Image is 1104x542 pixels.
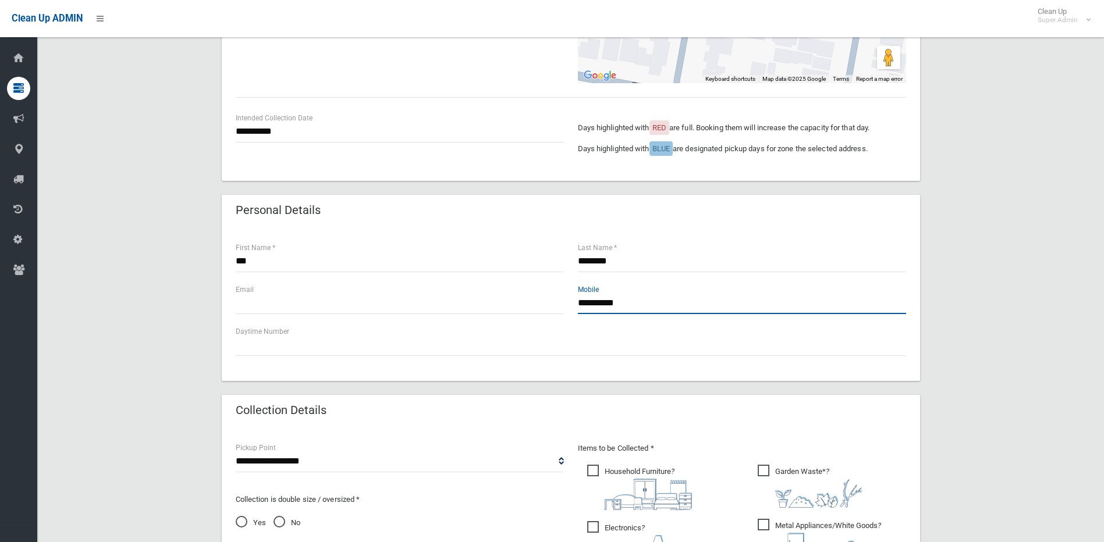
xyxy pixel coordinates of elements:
[833,76,849,82] a: Terms (opens in new tab)
[762,76,826,82] span: Map data ©2025 Google
[1032,7,1089,24] span: Clean Up
[578,142,906,156] p: Days highlighted with are designated pickup days for zone the selected address.
[581,68,619,83] a: Open this area in Google Maps (opens a new window)
[758,465,862,508] span: Garden Waste*
[877,46,900,69] button: Drag Pegman onto the map to open Street View
[856,76,903,82] a: Report a map error
[775,467,862,508] i: ?
[236,516,266,530] span: Yes
[705,75,755,83] button: Keyboard shortcuts
[605,479,692,510] img: aa9efdbe659d29b613fca23ba79d85cb.png
[236,493,564,507] p: Collection is double size / oversized *
[652,123,666,132] span: RED
[587,465,692,510] span: Household Furniture
[578,121,906,135] p: Days highlighted with are full. Booking them will increase the capacity for that day.
[12,13,83,24] span: Clean Up ADMIN
[652,144,670,153] span: BLUE
[274,516,300,530] span: No
[222,399,340,422] header: Collection Details
[605,467,692,510] i: ?
[775,479,862,508] img: 4fd8a5c772b2c999c83690221e5242e0.png
[1038,16,1078,24] small: Super Admin
[222,199,335,222] header: Personal Details
[581,68,619,83] img: Google
[578,441,906,455] p: Items to be Collected *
